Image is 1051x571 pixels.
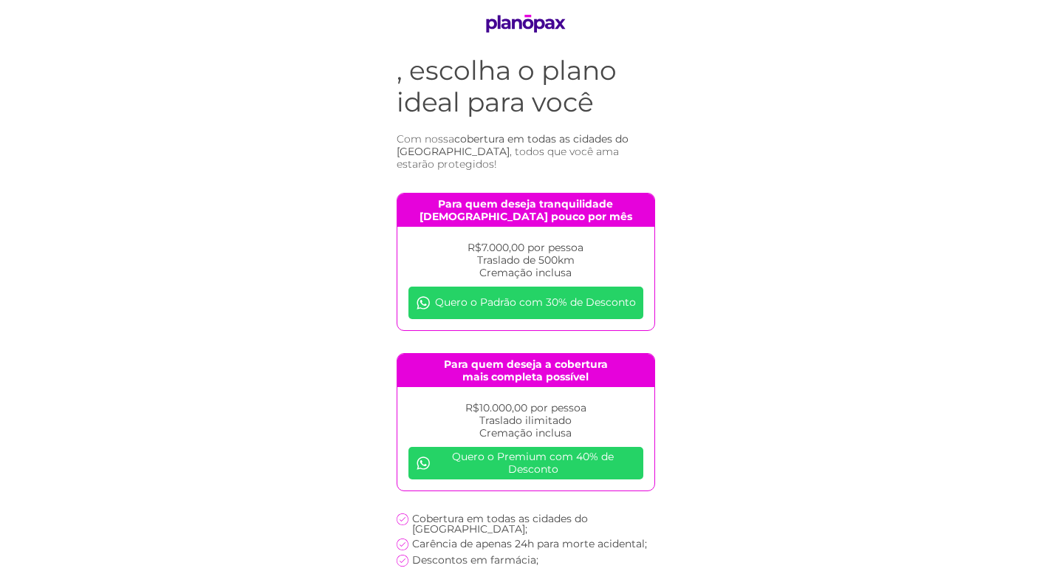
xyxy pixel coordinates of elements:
[397,132,629,158] span: cobertura em todas as cidades do [GEOGRAPHIC_DATA]
[408,447,643,479] a: Quero o Premium com 40% de Desconto
[397,133,655,170] h3: Com nossa , todos que você ama estarão protegidos!
[397,354,654,388] h4: Para quem deseja a cobertura mais completa possível
[408,287,643,319] a: Quero o Padrão com 30% de Desconto
[481,15,571,33] img: logo PlanoPax
[416,456,431,471] img: whatsapp
[408,242,643,278] p: R$7.000,00 por pessoa Traslado de 500km Cremação inclusa
[397,55,655,118] h1: , escolha o plano ideal para você
[397,513,408,525] img: check icon
[412,538,647,549] p: Carência de apenas 24h para morte acidental;
[416,295,431,310] img: whatsapp
[397,194,654,228] h4: Para quem deseja tranquilidade [DEMOGRAPHIC_DATA] pouco por mês
[408,402,643,439] p: R$10.000,00 por pessoa Traslado ilimitado Cremação inclusa
[397,538,408,550] img: check icon
[412,555,538,565] p: Descontos em farmácia;
[412,513,655,534] p: Cobertura em todas as cidades do [GEOGRAPHIC_DATA];
[397,555,408,567] img: check icon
